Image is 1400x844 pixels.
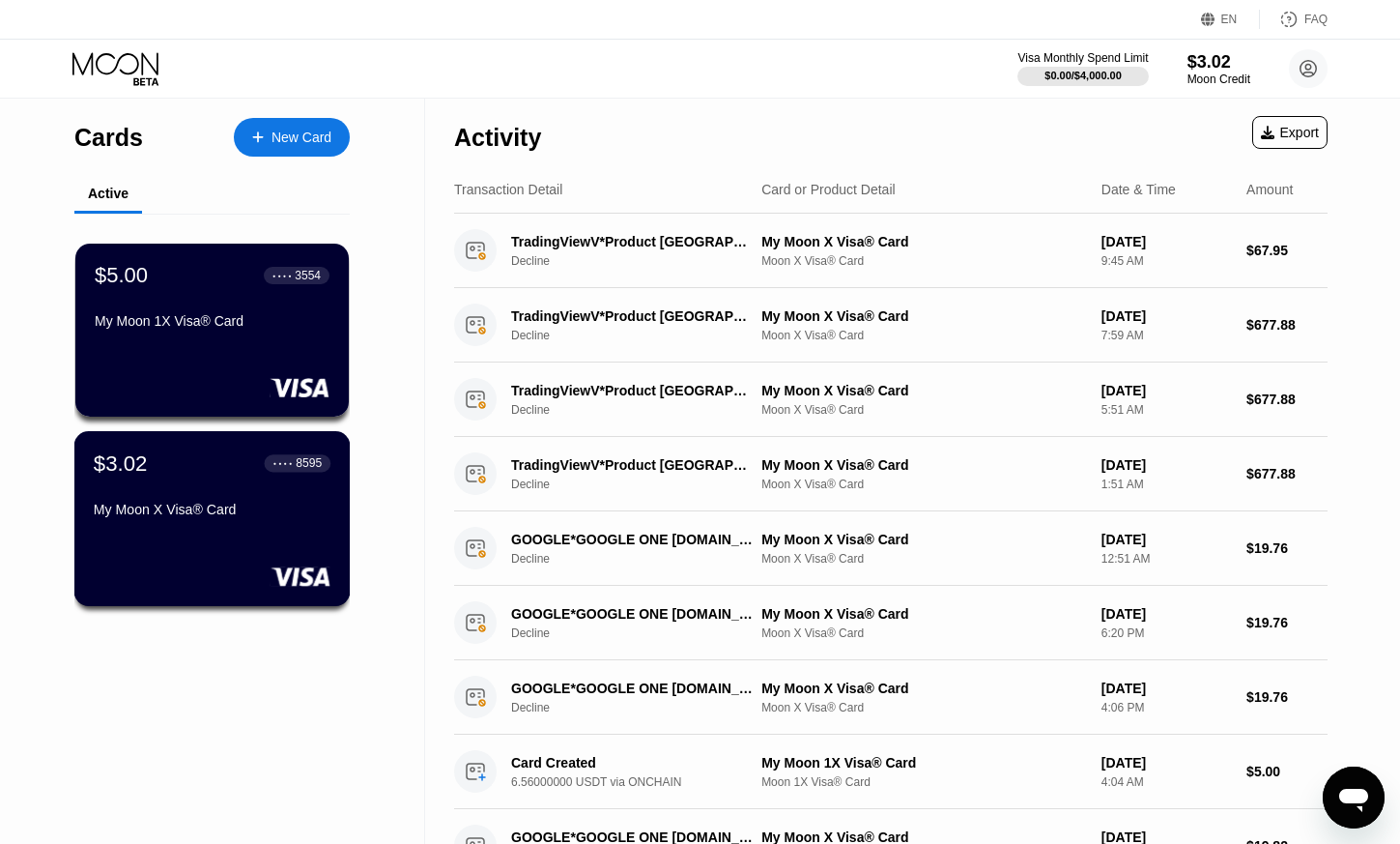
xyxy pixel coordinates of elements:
[1246,764,1328,779] div: $5.00
[454,735,1328,809] div: Card Created6.56000000 USDT via ONCHAINMy Moon 1X Visa® CardMoon 1X Visa® Card[DATE]4:04 AM$5.00
[1246,540,1328,556] div: $19.76
[1101,701,1231,714] div: 4:06 PM
[1201,10,1260,29] div: EN
[94,451,148,476] div: $3.02
[234,118,350,157] div: New Card
[511,383,756,398] div: TradingViewV*Product [GEOGRAPHIC_DATA] [GEOGRAPHIC_DATA]
[1101,308,1231,324] div: [DATE]
[454,182,562,197] div: Transaction Detail
[511,308,756,324] div: TradingViewV*Product [GEOGRAPHIC_DATA] [GEOGRAPHIC_DATA]
[511,606,756,622] div: GOOGLE*GOOGLE ONE [DOMAIN_NAME][URL]
[1323,767,1385,829] iframe: Кнопка запуска окна обмена сообщениями
[1260,10,1328,29] div: FAQ
[511,329,774,342] div: Decline
[1187,52,1250,73] div: $3.02
[511,403,774,417] div: Decline
[761,606,1086,622] div: My Moon X Visa® Card
[1101,457,1231,473] div: [DATE]
[761,457,1086,473] div: My Moon X Visa® Card
[511,775,774,789] div: 6.56000000 USDT via ONCHAIN
[511,681,756,696] div: GOOGLE*GOOGLE ONE [DOMAIN_NAME][URL]
[1017,51,1148,65] div: Visa Monthly Spend Limit
[511,532,756,547] div: GOOGLE*GOOGLE ONE [DOMAIN_NAME][URL]
[272,273,292,278] div: ● ● ● ●
[761,383,1086,398] div: My Moon X Visa® Card
[1101,254,1231,268] div: 9:45 AM
[761,403,1086,417] div: Moon X Visa® Card
[1187,73,1250,86] div: Moon Credit
[1101,478,1231,491] div: 1:51 AM
[1261,125,1319,140] div: Export
[1101,234,1231,249] div: [DATE]
[1187,52,1250,86] div: $3.02Moon Credit
[1101,182,1176,197] div: Date & Time
[454,586,1328,660] div: GOOGLE*GOOGLE ONE [DOMAIN_NAME][URL]DeclineMy Moon X Visa® CardMoon X Visa® Card[DATE]6:20 PM$19.76
[1246,392,1328,407] div: $677.88
[88,186,129,201] div: Active
[454,437,1328,511] div: TradingViewV*Product [GEOGRAPHIC_DATA] [GEOGRAPHIC_DATA]DeclineMy Moon X Visa® CardMoon X Visa® C...
[1246,317,1328,333] div: $677.88
[1101,383,1231,398] div: [DATE]
[1101,329,1231,342] div: 7:59 AM
[74,124,143,152] div: Cards
[1246,689,1328,705] div: $19.76
[454,124,541,152] div: Activity
[761,552,1086,566] div: Moon X Visa® Card
[1101,626,1231,640] div: 6:20 PM
[511,457,756,473] div: TradingViewV*Product [GEOGRAPHIC_DATA] [GEOGRAPHIC_DATA]
[296,456,322,470] div: 8595
[1246,615,1328,630] div: $19.76
[1101,403,1231,417] div: 5:51 AM
[511,755,756,771] div: Card Created
[1044,70,1122,81] div: $0.00 / $4,000.00
[1252,116,1328,149] div: Export
[1246,466,1328,481] div: $677.88
[271,130,331,146] div: New Card
[761,478,1086,491] div: Moon X Visa® Card
[1101,552,1231,566] div: 12:51 AM
[761,182,896,197] div: Card or Product Detail
[511,254,774,268] div: Decline
[761,681,1086,696] div: My Moon X Visa® Card
[1101,755,1231,771] div: [DATE]
[94,502,330,517] div: My Moon X Visa® Card
[1221,13,1238,26] div: EN
[761,308,1086,324] div: My Moon X Visa® Card
[1246,243,1328,258] div: $67.95
[95,263,148,288] div: $5.00
[454,511,1328,586] div: GOOGLE*GOOGLE ONE [DOMAIN_NAME][URL]DeclineMy Moon X Visa® CardMoon X Visa® Card[DATE]12:51 AM$19.76
[761,755,1086,771] div: My Moon 1X Visa® Card
[511,552,774,566] div: Decline
[454,288,1328,363] div: TradingViewV*Product [GEOGRAPHIC_DATA] [GEOGRAPHIC_DATA]DeclineMy Moon X Visa® CardMoon X Visa® C...
[1101,606,1231,622] div: [DATE]
[761,701,1086,714] div: Moon X Visa® Card
[295,269,321,282] div: 3554
[761,329,1086,342] div: Moon X Visa® Card
[761,532,1086,547] div: My Moon X Visa® Card
[1101,775,1231,789] div: 4:04 AM
[511,234,756,249] div: TradingViewV*Product [GEOGRAPHIC_DATA] [GEOGRAPHIC_DATA]
[511,478,774,491] div: Decline
[761,234,1086,249] div: My Moon X Visa® Card
[454,214,1328,288] div: TradingViewV*Product [GEOGRAPHIC_DATA] [GEOGRAPHIC_DATA]DeclineMy Moon X Visa® CardMoon X Visa® C...
[761,775,1086,789] div: Moon 1X Visa® Card
[454,660,1328,735] div: GOOGLE*GOOGLE ONE [DOMAIN_NAME][URL]DeclineMy Moon X Visa® CardMoon X Visa® Card[DATE]4:06 PM$19.76
[95,313,329,329] div: My Moon 1X Visa® Card
[75,244,349,417] div: $5.00● ● ● ●3554My Moon 1X Visa® Card
[454,363,1328,437] div: TradingViewV*Product [GEOGRAPHIC_DATA] [GEOGRAPHIC_DATA]DeclineMy Moon X Visa® CardMoon X Visa® C...
[761,626,1086,640] div: Moon X Visa® Card
[1101,681,1231,696] div: [DATE]
[761,254,1086,268] div: Moon X Visa® Card
[511,701,774,714] div: Decline
[75,432,349,605] div: $3.02● ● ● ●8595My Moon X Visa® Card
[511,626,774,640] div: Decline
[1304,13,1328,26] div: FAQ
[1101,532,1231,547] div: [DATE]
[273,460,293,466] div: ● ● ● ●
[1017,51,1148,86] div: Visa Monthly Spend Limit$0.00/$4,000.00
[1246,182,1293,197] div: Amount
